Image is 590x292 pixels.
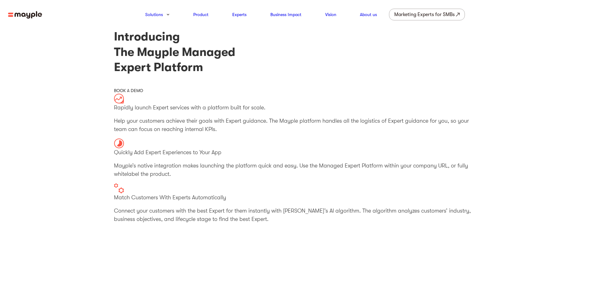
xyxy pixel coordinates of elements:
a: Product [193,11,208,18]
p: Match Customers With Experts Automatically [114,193,476,202]
p: Mayple’s native integration makes launching the platform quick and easy. Use the Managed Expert P... [114,162,476,178]
p: Quickly Add Expert Experiences to Your App [114,148,476,157]
img: arrow-down [167,14,169,15]
div: BOOK A DEMO [114,87,476,94]
a: Solutions [145,11,163,18]
a: Marketing Experts for SMBs [389,9,465,20]
p: Help your customers achieve their goals with Expert guidance. The Mayple platform handles all the... [114,117,476,133]
div: Marketing Experts for SMBs [394,10,455,19]
a: Business Impact [270,11,301,18]
a: About us [360,11,377,18]
p: Connect your customers with the best Expert for them instantly with [PERSON_NAME]’s AI algorithm.... [114,207,476,223]
a: Experts [232,11,247,18]
h1: Introducing The Mayple Managed Expert Platform [114,29,476,75]
p: Rapidly launch Expert services with a platform built for scale. [114,104,476,112]
img: mayple-logo [8,11,42,19]
a: Vision [325,11,336,18]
